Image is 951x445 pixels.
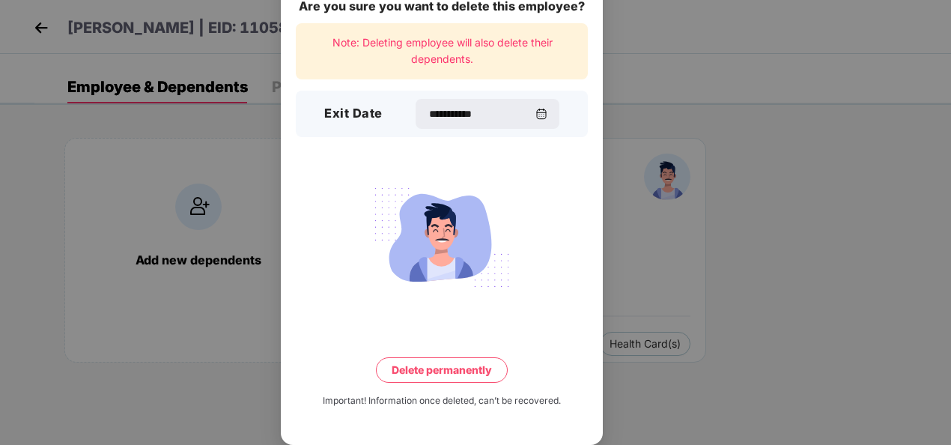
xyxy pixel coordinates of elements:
[535,108,547,120] img: svg+xml;base64,PHN2ZyBpZD0iQ2FsZW5kYXItMzJ4MzIiIHhtbG5zPSJodHRwOi8vd3d3LnczLm9yZy8yMDAwL3N2ZyIgd2...
[324,104,383,124] h3: Exit Date
[323,394,561,408] div: Important! Information once deleted, can’t be recovered.
[358,179,526,296] img: svg+xml;base64,PHN2ZyB4bWxucz0iaHR0cDovL3d3dy53My5vcmcvMjAwMC9zdmciIHdpZHRoPSIyMjQiIGhlaWdodD0iMT...
[296,23,588,79] div: Note: Deleting employee will also delete their dependents.
[376,357,508,383] button: Delete permanently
